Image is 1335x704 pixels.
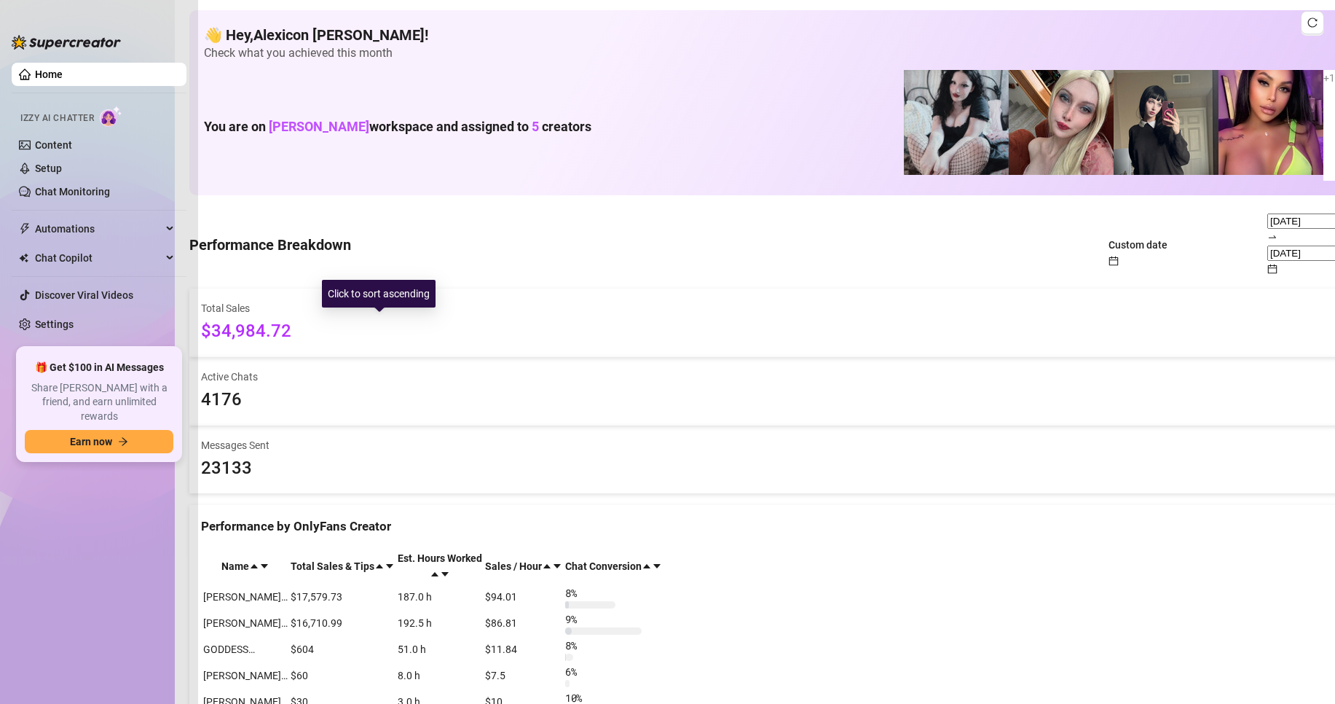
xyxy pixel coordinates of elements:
[204,25,1335,45] h4: 👋 Hey, Alexicon [PERSON_NAME] !
[1307,17,1318,28] span: reload
[440,569,450,579] span: caret-down
[290,663,395,688] td: $60
[290,549,395,583] th: Total Sales & Tips
[484,549,563,583] th: Sales / Hour
[397,584,483,609] td: 187.0 h
[221,560,249,572] span: Name
[35,139,72,151] a: Content
[397,663,483,688] td: 8.0 h
[565,560,642,572] span: Chat Conversion
[204,45,1335,61] span: Check what you achieved this month
[1267,232,1277,242] span: swap-right
[100,106,122,127] img: AI Chatter
[385,561,395,571] span: caret-down
[1267,264,1277,274] span: calendar
[189,235,351,255] h4: Performance Breakdown
[35,186,110,197] a: Chat Monitoring
[290,611,395,635] td: $16,710.99
[552,561,562,571] span: caret-down
[35,246,162,270] span: Chat Copilot
[259,561,269,571] span: caret-down
[35,217,162,240] span: Automations
[35,163,62,174] a: Setup
[642,561,652,571] span: caret-up
[20,112,94,125] span: Izzy AI Chatter
[202,663,288,688] td: [PERSON_NAME]…
[204,119,591,135] h1: You are on workspace and assigned to creators
[904,70,1009,175] img: Sadie
[269,119,369,134] span: [PERSON_NAME]
[1108,256,1119,266] span: calendar
[202,584,288,609] td: [PERSON_NAME]…
[1323,72,1335,84] span: + 1
[19,223,31,235] span: thunderbolt
[290,637,395,662] td: $604
[652,561,662,571] span: caret-down
[35,69,63,80] a: Home
[430,569,440,579] span: caret-up
[202,549,288,583] th: Name
[291,560,374,572] span: Total Sales & Tips
[1009,70,1114,175] img: Anna
[202,637,288,662] td: GODDESS…
[118,437,128,447] span: arrow-right
[565,638,588,654] span: 8 %
[484,663,563,688] td: $7.5
[202,611,288,635] td: [PERSON_NAME]…
[25,430,173,453] button: Earn nowarrow-right
[484,584,563,609] td: $94.01
[397,637,483,662] td: 51.0 h
[484,611,563,635] td: $86.81
[565,585,588,601] span: 8 %
[565,611,588,627] span: 9 %
[374,561,385,571] span: caret-up
[542,561,552,571] span: caret-up
[1108,239,1167,251] span: Custom date
[70,436,112,447] span: Earn now
[397,611,483,635] td: 192.5 h
[249,561,259,571] span: caret-up
[290,584,395,609] td: $17,579.73
[484,637,563,662] td: $11.84
[1267,231,1277,243] span: to
[25,381,173,424] span: Share [PERSON_NAME] with a friend, and earn unlimited rewards
[35,318,74,330] a: Settings
[12,35,121,50] img: logo-BBDzfeDw.svg
[1114,70,1218,175] img: Anna
[322,280,436,308] div: Click to sort ascending
[485,560,542,572] span: Sales / Hour
[565,664,588,680] span: 6 %
[398,550,482,566] div: Est. Hours Worked
[19,253,28,263] img: Chat Copilot
[564,549,663,583] th: Chat Conversion
[532,119,539,134] span: 5
[1218,70,1323,175] img: GODDESS
[35,289,133,301] a: Discover Viral Videos
[35,361,164,375] span: 🎁 Get $100 in AI Messages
